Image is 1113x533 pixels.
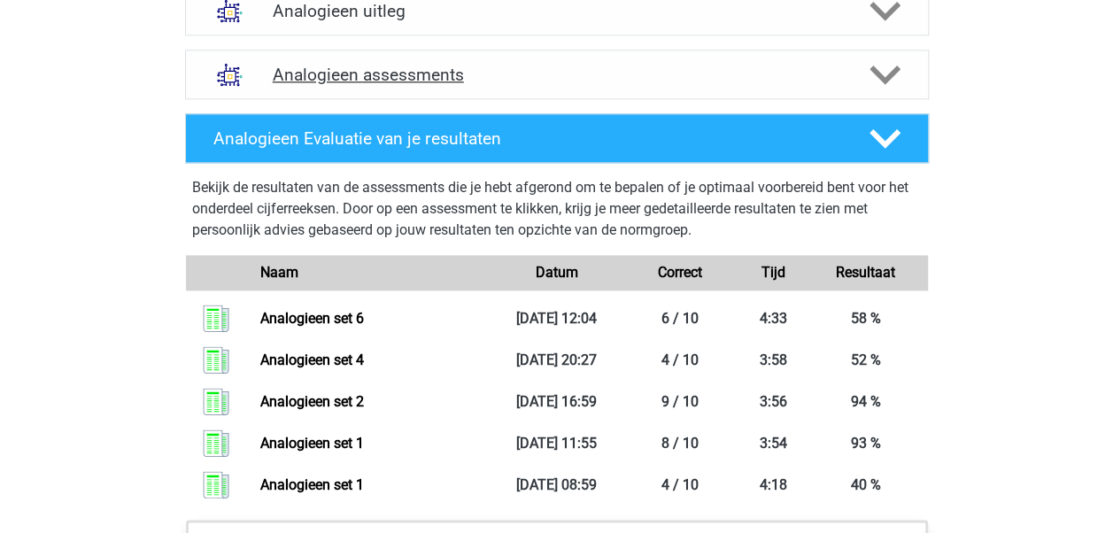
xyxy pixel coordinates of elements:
a: Analogieen set 1 [260,435,364,452]
img: analogieen assessments [207,52,252,97]
div: Tijd [742,262,804,283]
div: Resultaat [804,262,928,283]
a: Analogieen set 4 [260,351,364,368]
h4: Analogieen uitleg [273,1,841,21]
p: Bekijk de resultaten van de assessments die je hebt afgerond om te bepalen of je optimaal voorber... [192,177,922,241]
a: Analogieen Evaluatie van je resultaten [178,113,936,163]
div: Naam [247,262,494,283]
a: Analogieen set 1 [260,476,364,493]
a: Analogieen set 2 [260,393,364,410]
h4: Analogieen Evaluatie van je resultaten [213,128,841,149]
a: assessments Analogieen assessments [178,50,936,99]
div: Datum [495,262,619,283]
h4: Analogieen assessments [273,65,841,85]
a: Analogieen set 6 [260,310,364,327]
div: Correct [618,262,742,283]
